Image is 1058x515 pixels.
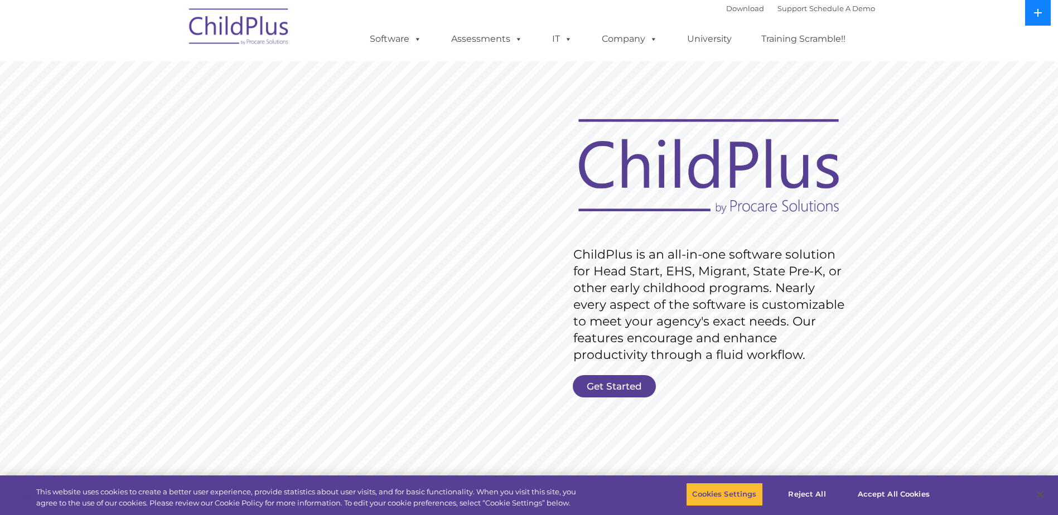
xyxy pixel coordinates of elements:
[359,28,433,50] a: Software
[440,28,534,50] a: Assessments
[676,28,743,50] a: University
[541,28,583,50] a: IT
[726,4,764,13] a: Download
[750,28,857,50] a: Training Scramble!!
[183,1,295,56] img: ChildPlus by Procare Solutions
[809,4,875,13] a: Schedule A Demo
[852,483,936,506] button: Accept All Cookies
[591,28,669,50] a: Company
[573,375,656,397] a: Get Started
[36,487,582,508] div: This website uses cookies to create a better user experience, provide statistics about user visit...
[686,483,762,506] button: Cookies Settings
[573,246,850,363] rs-layer: ChildPlus is an all-in-one software solution for Head Start, EHS, Migrant, State Pre-K, or other ...
[726,4,875,13] font: |
[777,4,807,13] a: Support
[1028,482,1052,507] button: Close
[772,483,842,506] button: Reject All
